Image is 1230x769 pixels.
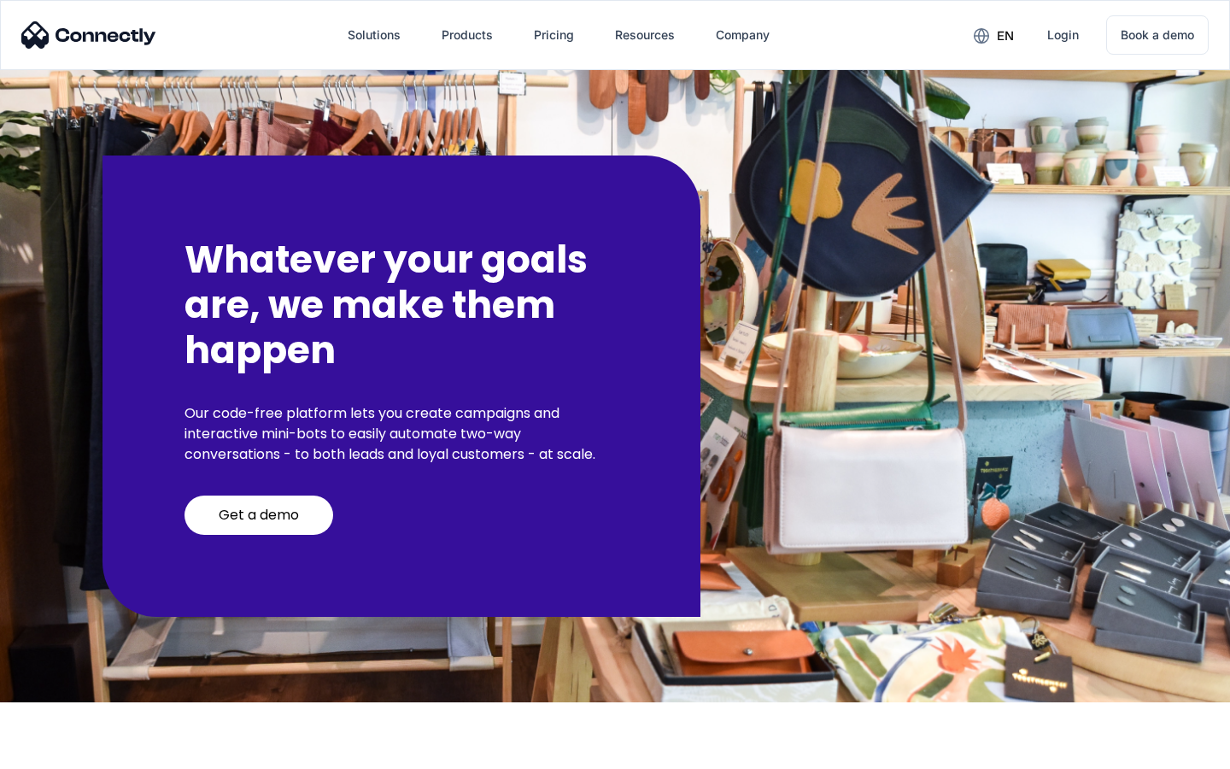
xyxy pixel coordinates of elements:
[21,21,156,49] img: Connectly Logo
[17,739,102,763] aside: Language selected: English
[184,403,618,465] p: Our code-free platform lets you create campaigns and interactive mini-bots to easily automate two...
[219,507,299,524] div: Get a demo
[34,739,102,763] ul: Language list
[184,238,618,373] h2: Whatever your goals are, we make them happen
[1034,15,1092,56] a: Login
[997,24,1014,48] div: en
[442,23,493,47] div: Products
[534,23,574,47] div: Pricing
[184,496,333,535] a: Get a demo
[716,23,770,47] div: Company
[348,23,401,47] div: Solutions
[1047,23,1079,47] div: Login
[615,23,675,47] div: Resources
[1106,15,1209,55] a: Book a demo
[520,15,588,56] a: Pricing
